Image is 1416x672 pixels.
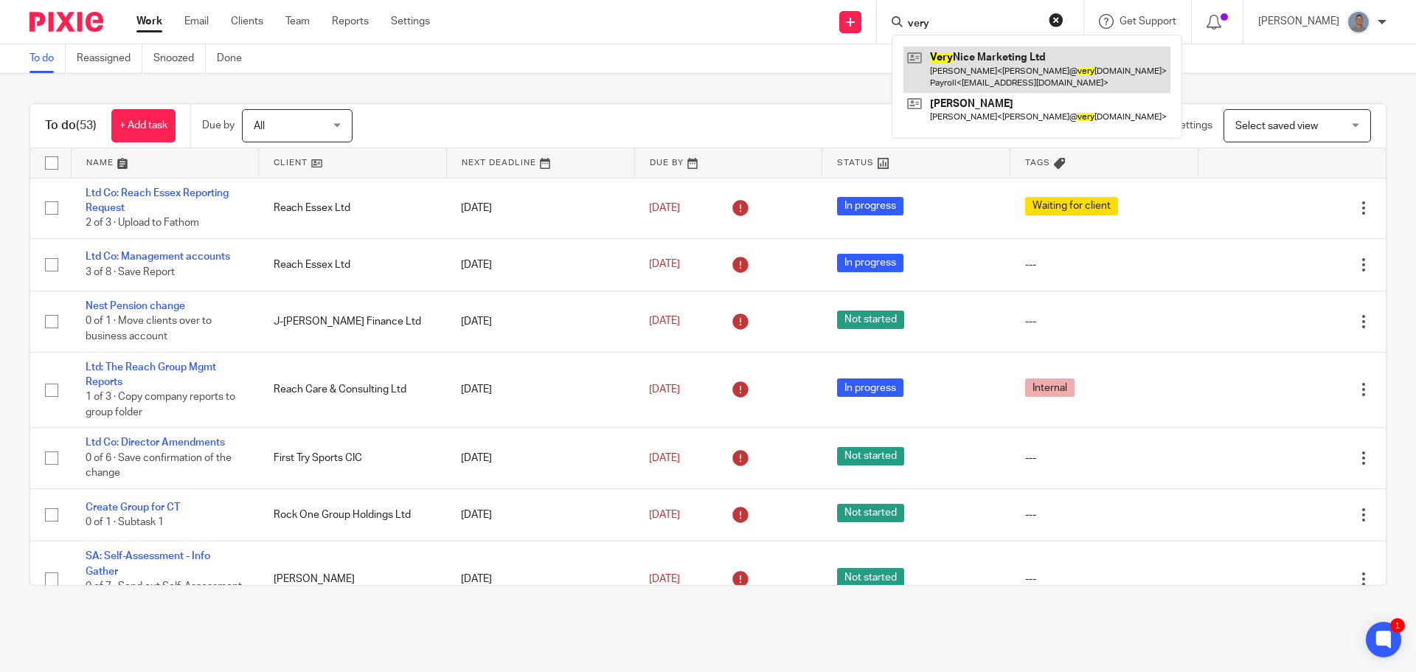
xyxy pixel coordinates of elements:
[1258,14,1339,29] p: [PERSON_NAME]
[153,44,206,73] a: Snoozed
[649,574,680,584] span: [DATE]
[1025,378,1075,397] span: Internal
[649,453,680,463] span: [DATE]
[446,238,634,291] td: [DATE]
[45,118,97,134] h1: To do
[259,541,447,617] td: [PERSON_NAME]
[86,252,230,262] a: Ltd Co: Management accounts
[259,291,447,352] td: J-[PERSON_NAME] Finance Ltd
[1025,257,1184,272] div: ---
[837,378,903,397] span: In progress
[1025,314,1184,329] div: ---
[86,453,232,479] span: 0 of 6 · Save confirmation of the change
[837,311,904,329] span: Not started
[77,44,142,73] a: Reassigned
[391,14,430,29] a: Settings
[1025,451,1184,465] div: ---
[1025,572,1184,586] div: ---
[259,488,447,541] td: Rock One Group Holdings Ltd
[446,291,634,352] td: [DATE]
[136,14,162,29] a: Work
[649,510,680,520] span: [DATE]
[86,316,212,342] span: 0 of 1 · Move clients over to business account
[259,428,447,488] td: First Try Sports CIC
[649,316,680,327] span: [DATE]
[254,121,265,131] span: All
[446,178,634,238] td: [DATE]
[86,517,164,527] span: 0 of 1 · Subtask 1
[184,14,209,29] a: Email
[446,428,634,488] td: [DATE]
[649,260,680,270] span: [DATE]
[86,581,242,607] span: 0 of 7 · Send out Self-Assessment Questionnaire Request
[1025,159,1050,167] span: Tags
[906,18,1039,31] input: Search
[1049,13,1063,27] button: Clear
[837,504,904,522] span: Not started
[86,188,229,213] a: Ltd Co: Reach Essex Reporting Request
[86,301,185,311] a: Nest Pension change
[202,118,235,133] p: Due by
[231,14,263,29] a: Clients
[446,352,634,428] td: [DATE]
[86,551,210,576] a: SA: Self-Assessment - Info Gather
[86,218,199,228] span: 2 of 3 · Upload to Fathom
[1025,508,1184,522] div: ---
[1025,197,1118,215] span: Waiting for client
[111,109,176,142] a: + Add task
[446,488,634,541] td: [DATE]
[259,238,447,291] td: Reach Essex Ltd
[1235,121,1318,131] span: Select saved view
[217,44,253,73] a: Done
[649,384,680,395] span: [DATE]
[837,447,904,465] span: Not started
[1120,16,1176,27] span: Get Support
[76,119,97,131] span: (53)
[86,362,216,387] a: Ltd: The Reach Group Mgmt Reports
[649,203,680,213] span: [DATE]
[285,14,310,29] a: Team
[86,392,235,418] span: 1 of 3 · Copy company reports to group folder
[86,437,225,448] a: Ltd Co: Director Amendments
[259,352,447,428] td: Reach Care & Consulting Ltd
[837,254,903,272] span: In progress
[29,12,103,32] img: Pixie
[837,568,904,586] span: Not started
[1347,10,1370,34] img: James%20Headshot.png
[86,502,180,513] a: Create Group for CT
[332,14,369,29] a: Reports
[259,178,447,238] td: Reach Essex Ltd
[1390,618,1405,633] div: 1
[86,267,175,277] span: 3 of 8 · Save Report
[837,197,903,215] span: In progress
[446,541,634,617] td: [DATE]
[29,44,66,73] a: To do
